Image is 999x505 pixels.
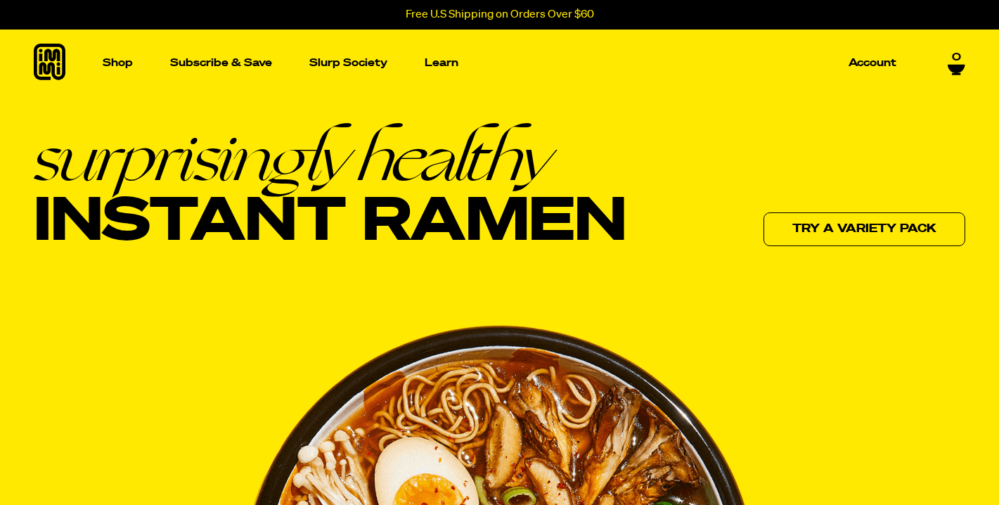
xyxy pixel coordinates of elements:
[406,8,594,21] p: Free U.S Shipping on Orders Over $60
[97,30,902,96] nav: Main navigation
[309,58,387,68] p: Slurp Society
[419,30,464,96] a: Learn
[948,51,965,75] a: 0
[425,58,458,68] p: Learn
[849,58,896,68] p: Account
[34,124,626,256] h1: Instant Ramen
[170,58,272,68] p: Subscribe & Save
[34,124,626,191] em: surprisingly healthy
[103,58,133,68] p: Shop
[843,52,902,74] a: Account
[952,51,961,64] span: 0
[763,212,965,246] a: Try a variety pack
[97,30,138,96] a: Shop
[304,52,393,74] a: Slurp Society
[165,52,278,74] a: Subscribe & Save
